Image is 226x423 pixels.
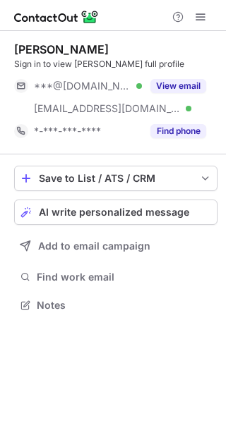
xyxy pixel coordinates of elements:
button: Reveal Button [150,124,206,138]
span: Find work email [37,271,212,283]
img: ContactOut v5.3.10 [14,8,99,25]
button: save-profile-one-click [14,166,218,191]
span: Notes [37,299,212,312]
button: Add to email campaign [14,233,218,259]
button: Notes [14,295,218,315]
div: [PERSON_NAME] [14,42,109,56]
span: ***@[DOMAIN_NAME] [34,80,131,92]
span: [EMAIL_ADDRESS][DOMAIN_NAME] [34,102,181,115]
div: Save to List / ATS / CRM [39,173,193,184]
button: AI write personalized message [14,200,218,225]
span: Add to email campaign [38,240,150,252]
div: Sign in to view [PERSON_NAME] full profile [14,58,218,70]
span: AI write personalized message [39,207,189,218]
button: Reveal Button [150,79,206,93]
button: Find work email [14,267,218,287]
